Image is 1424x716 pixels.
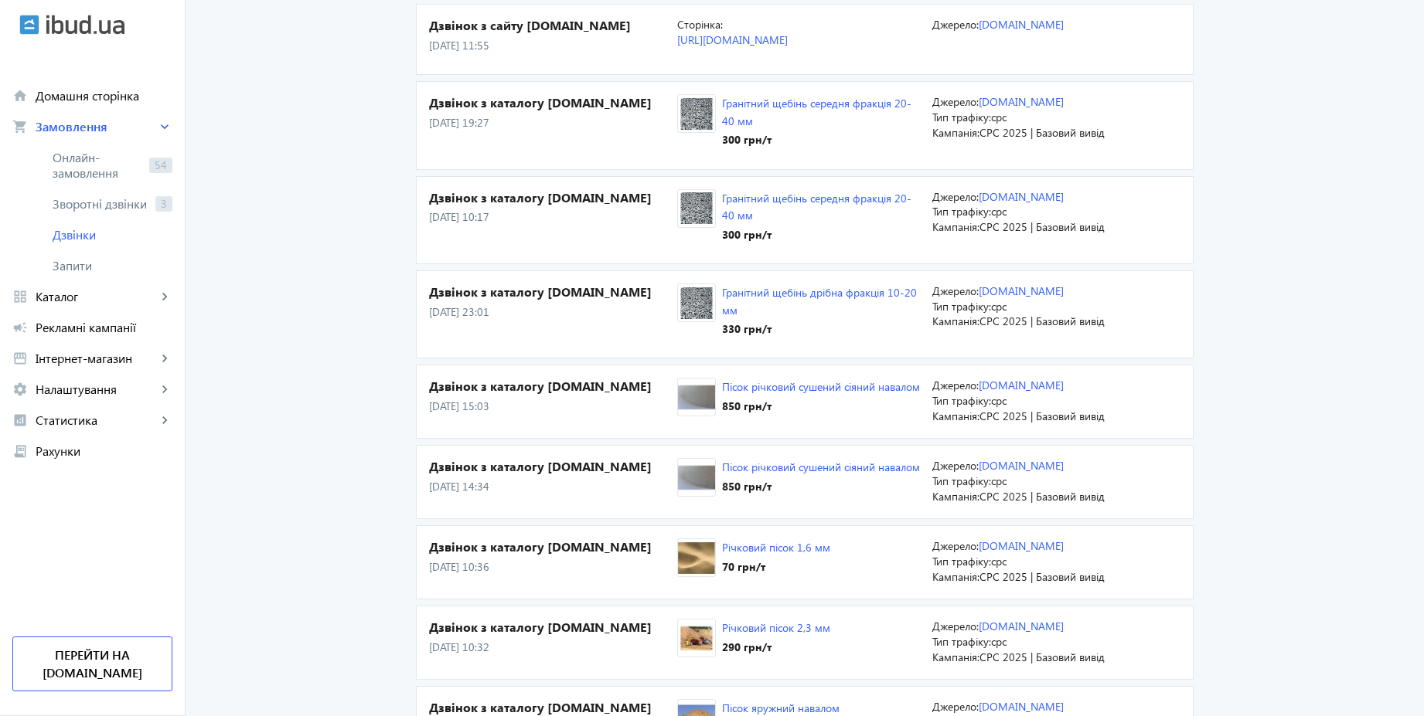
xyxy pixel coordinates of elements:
img: ibud_text.svg [46,15,124,35]
span: Кампанія: [932,409,979,423]
span: CPC 2025 | Базовий вивід [979,489,1105,504]
h4: Дзвінок з каталогу [DOMAIN_NAME] [429,458,677,475]
p: Сторінка: [677,17,920,32]
span: Кампанія: [932,314,979,328]
mat-icon: keyboard_arrow_right [157,382,172,397]
span: 3 [155,196,172,212]
mat-icon: settings [12,382,28,397]
h4: Дзвінок з каталогу [DOMAIN_NAME] [429,94,677,111]
a: [DOMAIN_NAME] [979,699,1064,714]
span: CPC 2025 | Базовий вивід [979,125,1105,140]
mat-icon: shopping_cart [12,119,28,134]
span: Тип трафіку: [932,393,991,408]
mat-icon: receipt_long [12,443,28,459]
p: [DATE] 23:01 [429,304,677,320]
span: cpc [991,473,1007,488]
span: Джерело: [932,189,979,204]
div: 850 грн /т [722,479,920,494]
div: 330 грн /т [722,321,920,337]
span: Тип трафіку: [932,554,991,568]
p: [DATE] 10:36 [429,559,677,575]
a: Пісок річковий сушений сіяний навалом [722,460,920,474]
span: Тип трафіку: [932,473,991,488]
span: Джерело: [932,458,979,473]
mat-icon: keyboard_arrow_right [157,412,172,428]
h4: Дзвінок з каталогу [DOMAIN_NAME] [429,538,677,555]
a: [DOMAIN_NAME] [979,378,1064,392]
a: Пісок яружний навалом [722,701,840,715]
mat-icon: keyboard_arrow_right [157,351,172,366]
img: 5a214859823445627-59edb8997b9df3385-594a24fdecef87262-594a22a2b36b32850-5902ec4daba949395-5902eb3... [678,287,715,319]
span: Кампанія: [932,489,979,504]
span: 54 [149,158,172,173]
h4: Дзвінок з каталогу [DOMAIN_NAME] [429,699,677,716]
div: 850 грн /т [722,399,920,414]
a: Гранітний щебінь середня фракція 20-40 мм [722,191,911,222]
span: Тип трафіку: [932,110,991,124]
h4: Дзвінок з каталогу [DOMAIN_NAME] [429,378,677,395]
span: Рахунки [36,443,172,459]
a: Пісок річковий сушений сіяний навалом [722,379,920,394]
h4: Дзвінок з каталогу [DOMAIN_NAME] [429,619,677,636]
p: [DATE] 19:27 [429,115,677,131]
img: 5a21485aae15e7456-59edb89a7f5978886-594a24ff4e1526784-594a22a2753238359-5902ec4b8260f7253-5902eb3... [678,192,715,224]
span: CPC 2025 | Базовий вивід [979,314,1105,328]
h4: Дзвінок з сайту [DOMAIN_NAME] [429,17,677,34]
mat-icon: storefront [12,351,28,366]
span: cpc [991,393,1007,408]
span: CPC 2025 | Базовий вивід [979,569,1105,584]
mat-icon: campaign [12,320,28,335]
span: CPC 2025 | Базовий вивід [979,650,1105,664]
span: Джерело: [932,378,979,392]
div: 70 грн /т [722,559,830,575]
span: cpc [991,204,1007,219]
span: cpc [991,110,1007,124]
a: Гранітний щебінь середня фракція 20-40 мм [722,96,911,127]
a: Перейти на [DOMAIN_NAME] [12,636,172,691]
a: Річковий пісок 1,6 мм [722,540,830,555]
span: Тип трафіку: [932,204,991,219]
p: [DATE] 14:34 [429,479,677,494]
a: [DOMAIN_NAME] [979,283,1064,298]
span: Джерело: [932,619,979,633]
div: 290 грн /т [722,640,830,655]
span: Джерело: [932,538,979,553]
mat-icon: keyboard_arrow_right [157,289,172,304]
span: Замовлення [36,119,157,134]
a: [DOMAIN_NAME] [979,619,1064,633]
span: Тип трафіку: [932,299,991,314]
span: Рекламні кампанії [36,320,172,335]
span: Дзвінки [53,227,172,243]
a: [DOMAIN_NAME] [979,94,1064,109]
span: Налаштування [36,382,157,397]
a: Річковий пісок 2,3 мм [722,620,830,635]
span: CPC 2025 | Базовий вивід [979,219,1105,234]
img: 5a3d3fd03e15b3971-smelis2.jpg [678,462,715,494]
mat-icon: home [12,88,28,103]
span: Інтернет-магазин [36,351,157,366]
div: 300 грн /т [722,132,920,148]
span: Домашня сторінка [36,88,172,103]
span: Тип трафіку: [932,634,991,649]
div: 300 грн /т [722,227,920,243]
a: [DOMAIN_NAME] [979,458,1064,473]
p: [DATE] 11:55 [429,38,677,53]
span: Кампанія: [932,125,979,140]
span: Статистика [36,412,157,428]
span: Джерело: [932,94,979,109]
a: [DOMAIN_NAME] [979,17,1064,32]
img: ibud.svg [19,15,39,35]
span: Каталог [36,289,157,304]
h4: Дзвінок з каталогу [DOMAIN_NAME] [429,189,677,206]
span: CPC 2025 | Базовий вивід [979,409,1105,423]
img: 5a21485aae15e7456-59edb89a7f5978886-594a24ff4e1526784-594a22a2753238359-5902ec4b8260f7253-5902eb3... [678,98,715,130]
a: [URL][DOMAIN_NAME] [677,32,788,47]
span: Джерело: [932,699,979,714]
span: Зворотні дзвінки [53,196,149,212]
p: [DATE] 10:32 [429,640,677,655]
span: cpc [991,634,1007,649]
span: Онлайн-замовлення [53,150,143,181]
h4: Дзвінок з каталогу [DOMAIN_NAME] [429,283,677,300]
span: Джерело: [932,283,979,298]
span: Запити [53,258,172,273]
